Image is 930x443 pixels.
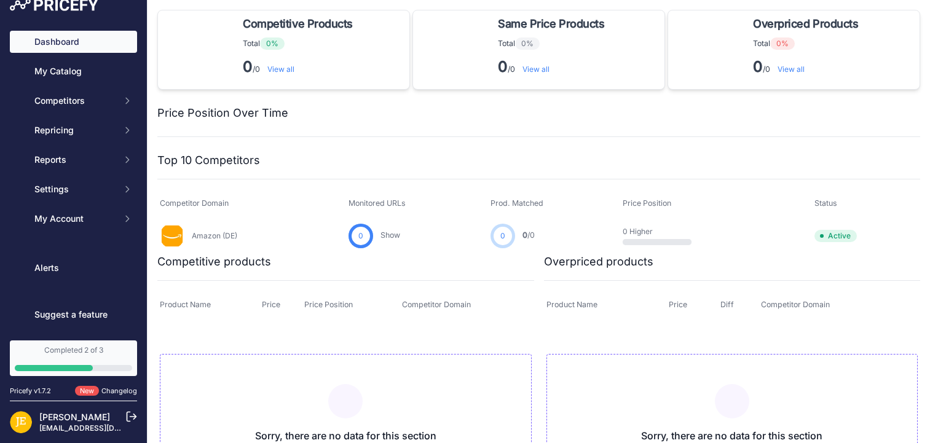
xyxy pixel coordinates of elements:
[10,119,137,141] button: Repricing
[34,183,115,195] span: Settings
[243,58,253,76] strong: 0
[260,37,285,50] span: 0%
[34,124,115,136] span: Repricing
[39,412,110,422] a: [PERSON_NAME]
[491,198,543,208] span: Prod. Matched
[157,152,260,169] h2: Top 10 Competitors
[498,37,609,50] p: Total
[267,65,294,74] a: View all
[157,253,271,270] h2: Competitive products
[160,198,229,208] span: Competitor Domain
[243,15,353,33] span: Competitive Products
[761,300,830,309] span: Competitor Domain
[10,340,137,376] a: Completed 2 of 3
[10,208,137,230] button: My Account
[623,198,671,208] span: Price Position
[753,58,763,76] strong: 0
[243,37,358,50] p: Total
[10,31,137,53] a: Dashboard
[170,428,521,443] h3: Sorry, there are no data for this section
[10,90,137,112] button: Competitors
[720,300,734,309] span: Diff
[10,257,137,279] a: Alerts
[522,230,527,240] span: 0
[160,300,211,309] span: Product Name
[34,154,115,166] span: Reports
[498,15,604,33] span: Same Price Products
[34,213,115,225] span: My Account
[262,300,280,309] span: Price
[753,37,863,50] p: Total
[814,230,857,242] span: Active
[10,386,51,396] div: Pricefy v1.7.2
[34,95,115,107] span: Competitors
[814,198,837,208] span: Status
[10,178,137,200] button: Settings
[243,57,358,77] p: /0
[192,231,237,240] a: Amazon (DE)
[546,300,597,309] span: Product Name
[402,300,471,309] span: Competitor Domain
[349,198,406,208] span: Monitored URLs
[522,65,550,74] a: View all
[623,227,701,237] p: 0 Higher
[15,345,132,355] div: Completed 2 of 3
[500,230,505,241] span: 0
[380,230,400,240] a: Show
[39,423,168,433] a: [EMAIL_ADDRESS][DOMAIN_NAME]
[358,230,363,241] span: 0
[544,253,653,270] h2: Overpriced products
[10,149,137,171] button: Reports
[753,15,858,33] span: Overpriced Products
[770,37,795,50] span: 0%
[522,230,535,240] a: 0/0
[515,37,540,50] span: 0%
[75,386,99,396] span: New
[10,60,137,82] a: My Catalog
[498,57,609,77] p: /0
[669,300,687,309] span: Price
[10,31,137,326] nav: Sidebar
[10,304,137,326] a: Suggest a feature
[101,386,137,395] a: Changelog
[498,58,508,76] strong: 0
[753,57,863,77] p: /0
[304,300,353,309] span: Price Position
[778,65,805,74] a: View all
[557,428,908,443] h3: Sorry, there are no data for this section
[157,104,288,122] h2: Price Position Over Time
